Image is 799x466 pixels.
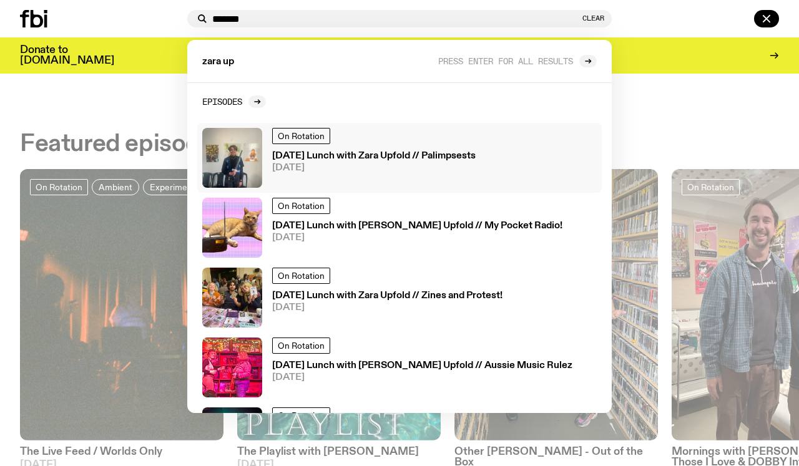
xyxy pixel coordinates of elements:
span: [DATE] [272,163,476,173]
h3: [DATE] Lunch with Zara Upfold // Zines and Protest! [272,291,502,301]
a: Otherworlds Zine FairOn Rotation[DATE] Lunch with Zara Upfold // Zines and Protest![DATE] [197,263,602,333]
span: [DATE] [272,233,562,243]
img: Tash Brobyn at their exhibition, Palimpsests at Goodspace Gallery [202,128,262,188]
h3: [DATE] Lunch with [PERSON_NAME] Upfold // Aussie Music Rulez [272,361,572,371]
h2: Episodes [202,97,242,106]
span: [DATE] [272,373,572,382]
button: Clear [582,15,604,22]
span: [DATE] [272,303,502,313]
a: Episodes [202,95,266,108]
h3: [DATE] Lunch with [PERSON_NAME] Upfold // My Pocket Radio! [272,221,562,231]
a: On Rotation[DATE] Lunch with [PERSON_NAME] Upfold // My Pocket Radio![DATE] [197,193,602,263]
h3: [DATE] Lunch with Zara Upfold // Palimpsests [272,152,476,161]
h3: Donate to [DOMAIN_NAME] [20,45,114,66]
span: zara up [202,57,234,67]
span: Press enter for all results [438,56,573,66]
a: Tash Brobyn at their exhibition, Palimpsests at Goodspace Gallery On Rotation[DATE] Lunch with Za... [197,123,602,193]
a: Zara and her sister dancing at CrowbarOn Rotation[DATE] Lunch with [PERSON_NAME] Upfold // Aussie... [197,333,602,402]
a: Press enter for all results [438,55,597,67]
img: Otherworlds Zine Fair [202,268,262,328]
img: Zara and her sister dancing at Crowbar [202,337,262,397]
